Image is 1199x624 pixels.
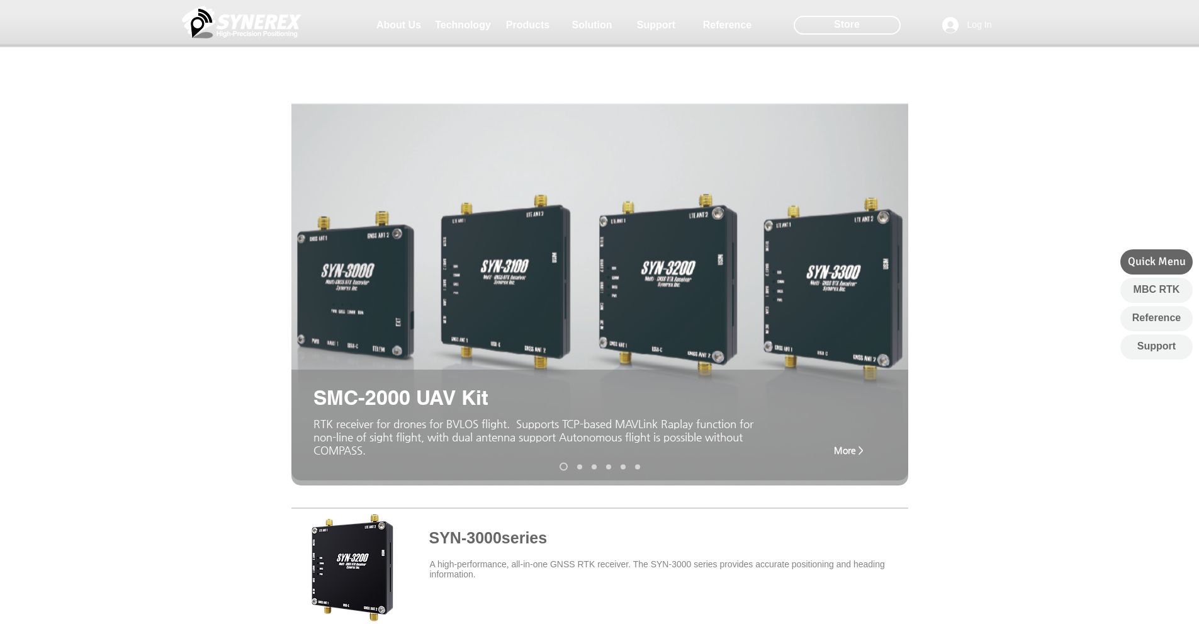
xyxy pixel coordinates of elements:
[1120,249,1193,275] div: Quick Menu
[1132,311,1181,325] span: Reference
[834,18,860,31] span: Store
[1137,339,1176,353] span: Support
[1134,283,1180,297] span: MBC RTK
[182,3,301,41] img: Cinnerex_White_simbol_Land 1.png
[572,20,612,31] span: Solution
[313,417,753,457] span: ​RTK receiver for drones for BVLOS flight. Supports TCP-based MAVLink Raplay function for non-lin...
[606,464,611,469] a: MRD-1000v2
[1120,334,1193,360] a: Support
[368,13,431,38] a: About Us
[554,463,645,471] nav: Slides
[592,464,597,469] a: MRP-2000v2
[506,20,549,31] span: Products
[794,16,901,35] div: Store
[637,20,675,31] span: Support
[291,86,908,485] div: Slideshow
[1120,278,1193,303] a: MBC RTK
[621,464,626,469] a: TDR-3000
[635,464,640,469] a: MDU-2000 UAV Kit
[1120,306,1193,331] a: Reference
[696,13,759,38] a: Reference
[376,20,421,31] span: About Us
[560,463,568,471] a: SYN-3000 series
[313,385,488,409] span: SMC-2000 UAV Kit
[834,445,864,455] span: More >
[703,20,751,31] span: Reference
[625,13,688,38] a: Support
[963,19,996,31] span: Log In
[561,13,624,38] a: Solution
[435,20,491,31] span: Technology
[497,13,560,38] a: Products
[933,13,1001,37] button: Log In
[432,13,495,38] a: Technology
[577,464,582,469] a: SMC-2000
[1054,570,1199,624] iframe: Wix Chat
[1128,254,1186,269] span: Quick Menu
[824,438,874,463] a: More >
